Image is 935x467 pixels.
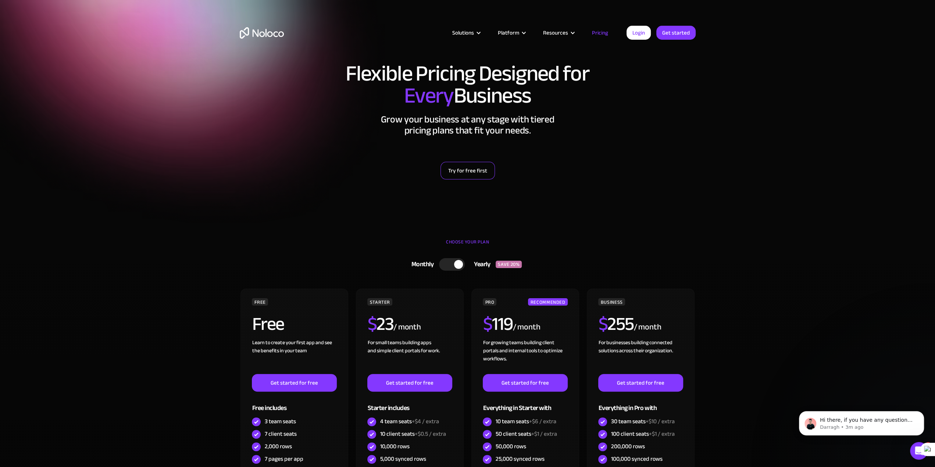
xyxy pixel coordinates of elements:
div: Yearly [465,259,496,270]
h2: Free [252,315,284,333]
a: Try for free first [440,162,495,179]
div: Free includes [252,392,336,416]
iframe: Intercom notifications message [788,396,935,447]
a: Get started for free [367,374,452,392]
div: Resources [534,28,583,38]
span: 1 [925,442,931,448]
a: Get started [656,26,696,40]
div: 50 client seats [495,430,557,438]
a: Login [627,26,651,40]
div: 200,000 rows [611,442,645,450]
div: Solutions [452,28,474,38]
span: +$10 / extra [645,416,674,427]
span: +$0.5 / extra [414,428,446,439]
div: STARTER [367,298,392,306]
div: For businesses building connected solutions across their organization. ‍ [598,339,683,374]
div: For growing teams building client portals and internal tools to optimize workflows. [483,339,567,374]
span: $ [367,307,377,341]
div: 5,000 synced rows [380,455,426,463]
div: Everything in Starter with [483,392,567,416]
div: / month [634,321,661,333]
div: Solutions [443,28,489,38]
a: Get started for free [598,374,683,392]
div: 100 client seats [611,430,674,438]
h2: 119 [483,315,513,333]
div: Starter includes [367,392,452,416]
div: 2,000 rows [264,442,292,450]
span: +$1 / extra [531,428,557,439]
span: Every [404,75,454,116]
div: SAVE 20% [496,261,522,268]
span: $ [598,307,607,341]
h2: 23 [367,315,393,333]
div: 50,000 rows [495,442,526,450]
span: +$6 / extra [529,416,556,427]
div: For small teams building apps and simple client portals for work. ‍ [367,339,452,374]
div: 25,000 synced rows [495,455,544,463]
a: Get started for free [483,374,567,392]
div: 4 team seats [380,417,439,425]
div: PRO [483,298,496,306]
h2: Grow your business at any stage with tiered pricing plans that fit your needs. [240,114,696,136]
div: Monthly [402,259,439,270]
div: 30 team seats [611,417,674,425]
div: FREE [252,298,268,306]
div: 7 pages per app [264,455,303,463]
div: 10 team seats [495,417,556,425]
div: RECOMMENDED [528,298,567,306]
div: Resources [543,28,568,38]
span: +$4 / extra [411,416,439,427]
div: Learn to create your first app and see the benefits in your team ‍ [252,339,336,374]
div: Everything in Pro with [598,392,683,416]
div: 100,000 synced rows [611,455,662,463]
div: 10 client seats [380,430,446,438]
h1: Flexible Pricing Designed for Business [240,63,696,107]
h2: 255 [598,315,634,333]
div: / month [513,321,540,333]
span: +$1 / extra [649,428,674,439]
div: 10,000 rows [380,442,409,450]
div: Platform [489,28,534,38]
iframe: Intercom live chat [910,442,928,460]
div: Platform [498,28,519,38]
div: / month [393,321,421,333]
a: home [240,27,284,39]
span: $ [483,307,492,341]
a: Pricing [583,28,617,38]
a: Get started for free [252,374,336,392]
div: 3 team seats [264,417,296,425]
div: BUSINESS [598,298,625,306]
div: CHOOSE YOUR PLAN [240,236,696,255]
div: 7 client seats [264,430,296,438]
